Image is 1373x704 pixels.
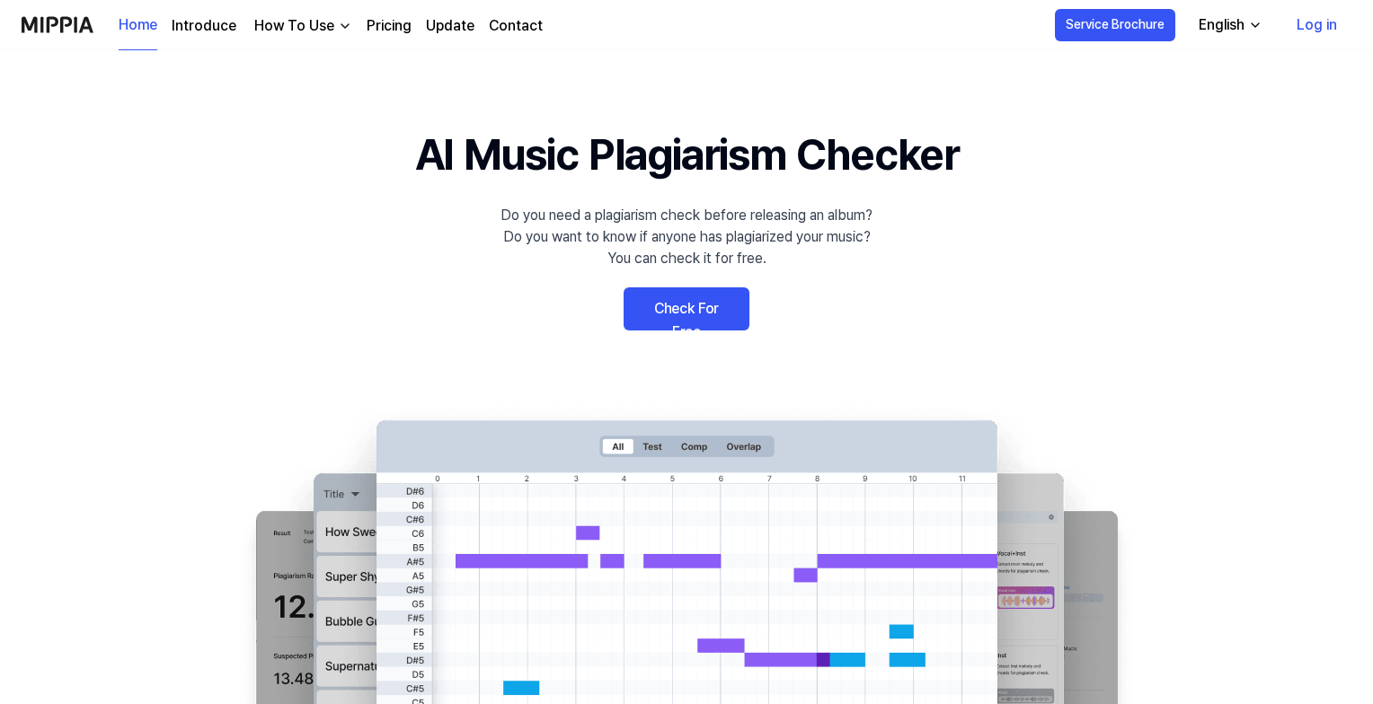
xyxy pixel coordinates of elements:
[338,19,352,33] img: down
[426,15,474,37] a: Update
[1195,14,1248,36] div: English
[500,205,873,269] div: Do you need a plagiarism check before releasing an album? Do you want to know if anyone has plagi...
[624,287,749,330] a: Check For Free
[415,122,959,187] h1: AI Music Plagiarism Checker
[251,15,338,37] div: How To Use
[367,15,412,37] a: Pricing
[489,15,543,37] a: Contact
[251,15,352,37] button: How To Use
[1055,9,1175,41] button: Service Brochure
[119,1,157,50] a: Home
[1184,7,1273,43] button: English
[172,15,236,37] a: Introduce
